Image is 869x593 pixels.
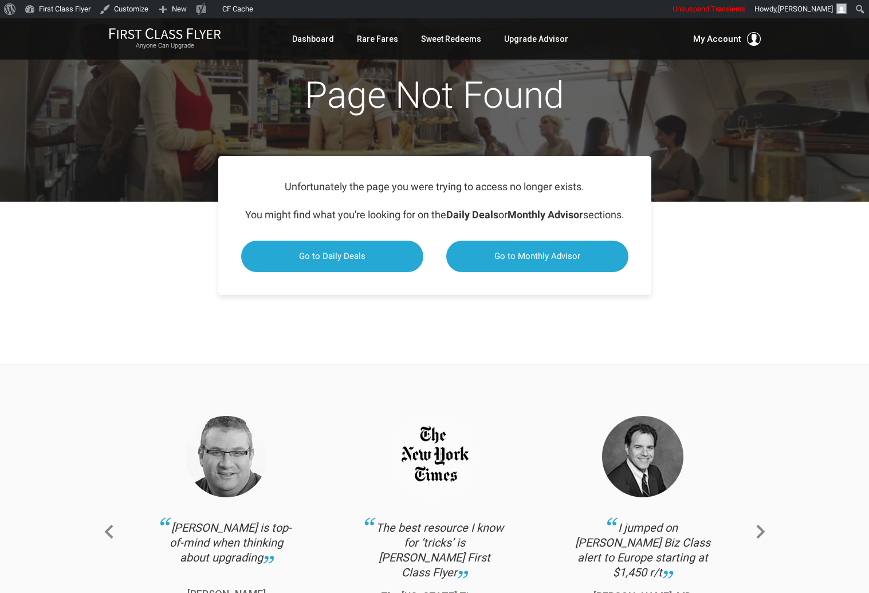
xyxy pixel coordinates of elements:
span: My Account [693,32,741,46]
a: Go to Daily Deals [241,241,423,272]
button: My Account [693,32,761,46]
span: [PERSON_NAME] [778,5,833,13]
span: Go to Daily Deals [299,251,365,261]
strong: Daily Deals [446,209,498,221]
p: Unfortunately the page you were trying to access no longer exists. [241,179,628,195]
div: [PERSON_NAME] is top-of-mind when thinking about upgrading [156,520,296,578]
img: First Class Flyer [109,28,221,40]
span: Unsuspend Transients [673,5,746,13]
a: Sweet Redeems [421,29,481,49]
a: Next slide [752,520,770,549]
div: The best resource I know for ‘tricks’ is [PERSON_NAME] First Class Flyer [365,520,504,580]
div: I jumped on [PERSON_NAME] Biz Class alert to Europe starting at $1,450 r/t [573,520,712,580]
a: Rare Fares [357,29,398,49]
span: Go to Monthly Advisor [494,251,580,261]
a: Dashboard [292,29,334,49]
a: First Class FlyerAnyone Can Upgrade [109,28,221,50]
strong: Monthly Advisor [508,209,583,221]
a: Previous slide [100,520,118,549]
small: Anyone Can Upgrade [109,42,221,50]
a: Upgrade Advisor [504,29,568,49]
img: Pass.png [602,416,683,497]
p: You might find what you're looking for on the or sections. [241,207,628,223]
a: Go to Monthly Advisor [446,241,628,272]
img: Cohen.png [186,416,267,497]
span: Page Not Found [305,74,564,117]
img: new_york_times_testimonial.png [394,416,475,497]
